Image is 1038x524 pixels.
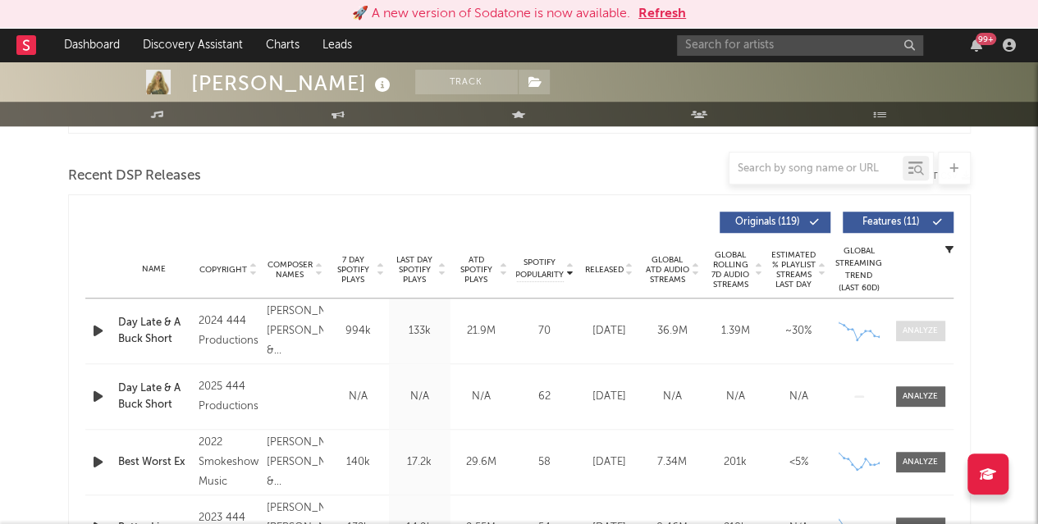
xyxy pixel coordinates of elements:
[582,454,637,471] div: [DATE]
[267,433,323,492] div: [PERSON_NAME], [PERSON_NAME] & [PERSON_NAME]
[131,29,254,62] a: Discovery Assistant
[645,454,700,471] div: 7.34M
[771,250,816,289] span: Estimated % Playlist Streams Last Day
[645,323,700,339] div: 36.9M
[708,389,763,405] div: N/A
[199,265,247,275] span: Copyright
[582,323,637,339] div: [DATE]
[393,323,446,339] div: 133k
[118,380,190,412] a: Day Late & A Buck Short
[730,217,806,227] span: Originals ( 119 )
[585,265,624,275] span: Released
[53,29,131,62] a: Dashboard
[118,315,190,347] a: Day Late & A Buck Short
[708,454,763,471] div: 201k
[771,454,826,471] div: <5%
[455,454,508,471] div: 29.6M
[516,323,574,339] div: 70
[645,255,690,285] span: Global ATD Audio Streams
[582,389,637,405] div: [DATE]
[393,389,446,405] div: N/A
[332,454,385,471] div: 140k
[415,70,518,94] button: Track
[843,212,953,233] button: Features(11)
[199,433,258,492] div: 2022 Smokeshow Music
[332,323,385,339] div: 994k
[118,454,190,471] a: Best Worst Ex
[708,323,763,339] div: 1.39M
[771,389,826,405] div: N/A
[191,70,395,97] div: [PERSON_NAME]
[199,312,258,351] div: 2024 444 Productions
[708,250,753,289] span: Global Rolling 7D Audio Streams
[332,389,385,405] div: N/A
[771,323,826,339] div: ~ 30 %
[729,162,903,175] input: Search by song name or URL
[267,302,323,361] div: [PERSON_NAME], [PERSON_NAME] & [PERSON_NAME]
[677,35,923,56] input: Search for artists
[455,255,498,285] span: ATD Spotify Plays
[254,29,311,62] a: Charts
[835,245,884,294] div: Global Streaming Trend (Last 60D)
[393,454,446,471] div: 17.2k
[332,255,375,285] span: 7 Day Spotify Plays
[455,389,508,405] div: N/A
[638,4,686,24] button: Refresh
[976,33,996,45] div: 99 +
[118,263,190,276] div: Name
[352,4,630,24] div: 🚀 A new version of Sodatone is now available.
[720,212,830,233] button: Originals(119)
[516,389,574,405] div: 62
[515,257,564,281] span: Spotify Popularity
[971,39,982,52] button: 99+
[267,260,313,280] span: Composer Names
[516,454,574,471] div: 58
[393,255,437,285] span: Last Day Spotify Plays
[455,323,508,339] div: 21.9M
[199,377,258,417] div: 2025 444 Productions
[853,217,929,227] span: Features ( 11 )
[645,389,700,405] div: N/A
[311,29,364,62] a: Leads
